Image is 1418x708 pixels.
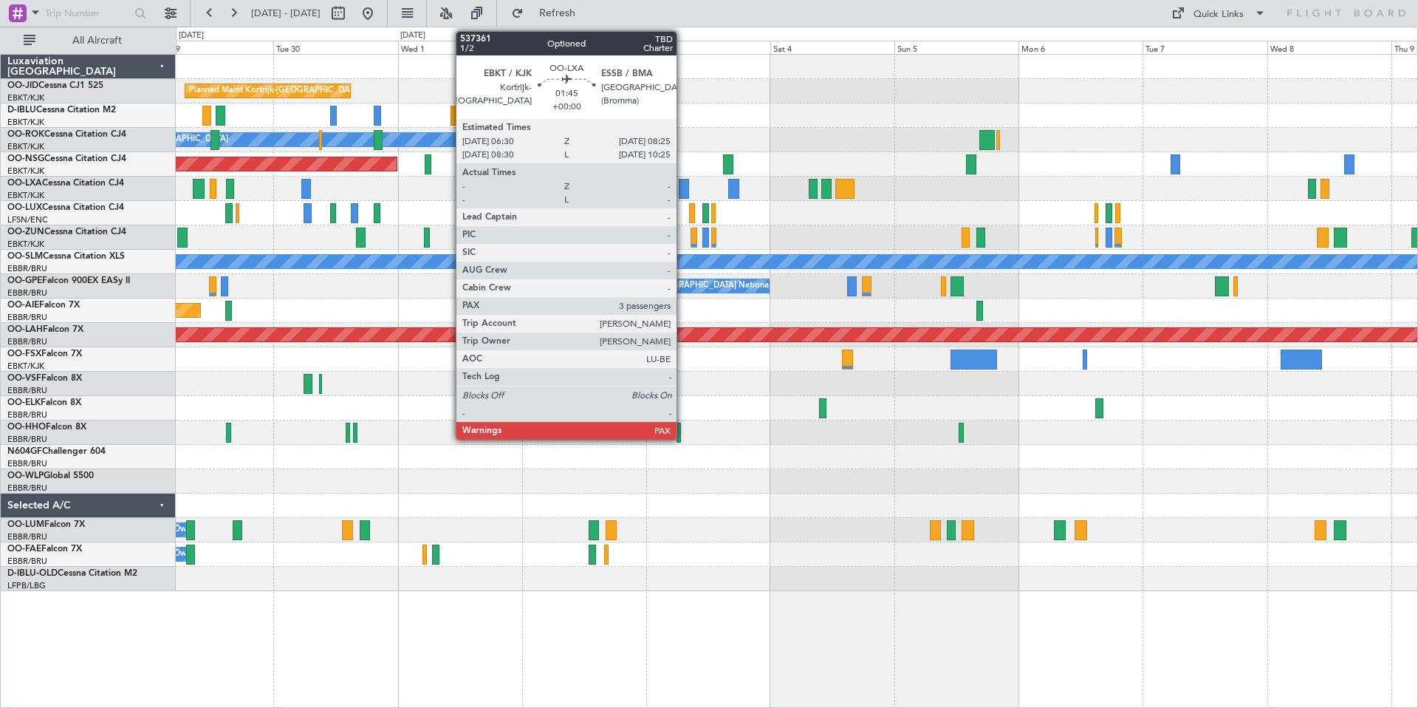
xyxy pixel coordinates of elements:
div: Tue 30 [273,41,397,54]
a: OO-GPEFalcon 900EX EASy II [7,276,130,285]
a: OO-JIDCessna CJ1 525 [7,81,103,90]
span: OO-ROK [7,130,44,139]
a: EBBR/BRU [7,434,47,445]
span: OO-SLM [7,252,43,261]
a: EBKT/KJK [7,190,44,201]
a: EBBR/BRU [7,385,47,396]
a: EBBR/BRU [7,263,47,274]
a: N604GFChallenger 604 [7,447,106,456]
span: OO-ZUN [7,228,44,236]
div: Sun 5 [894,41,1018,54]
a: D-IBLU-OLDCessna Citation M2 [7,569,137,578]
a: LFSN/ENC [7,214,48,225]
a: D-IBLUCessna Citation M2 [7,106,116,115]
span: OO-GPE [7,276,42,285]
button: Quick Links [1164,1,1273,25]
a: OO-NSGCessna Citation CJ4 [7,154,126,163]
span: OO-HHO [7,423,46,432]
div: No Crew [GEOGRAPHIC_DATA] ([GEOGRAPHIC_DATA] National) [526,275,773,297]
a: OO-FSXFalcon 7X [7,350,82,358]
div: Thu 2 [522,41,646,54]
div: Planned Maint Kortrijk-[GEOGRAPHIC_DATA] [189,80,361,102]
a: OO-AIEFalcon 7X [7,301,80,310]
a: EBBR/BRU [7,287,47,299]
a: EBBR/BRU [7,458,47,469]
a: EBKT/KJK [7,117,44,128]
a: OO-LUXCessna Citation CJ4 [7,203,124,212]
div: Fri 3 [646,41,770,54]
a: EBKT/KJK [7,141,44,152]
div: Tue 7 [1143,41,1267,54]
input: Trip Number [45,2,130,24]
div: Wed 1 [398,41,522,54]
a: OO-FAEFalcon 7X [7,545,82,554]
a: OO-ROKCessna Citation CJ4 [7,130,126,139]
span: OO-LUX [7,203,42,212]
span: OO-NSG [7,154,44,163]
a: EBKT/KJK [7,166,44,177]
div: [DATE] [179,30,204,42]
a: LFPB/LBG [7,580,46,591]
div: Sat 4 [770,41,894,54]
a: OO-LAHFalcon 7X [7,325,83,334]
a: OO-ZUNCessna Citation CJ4 [7,228,126,236]
a: OO-HHOFalcon 8X [7,423,86,432]
span: N604GF [7,447,42,456]
span: OO-VSF [7,374,41,383]
a: EBBR/BRU [7,531,47,542]
span: D-IBLU [7,106,36,115]
div: Mon 29 [149,41,273,54]
a: EBKT/KJK [7,361,44,372]
button: All Aircraft [16,29,160,52]
span: OO-AIE [7,301,39,310]
a: OO-VSFFalcon 8X [7,374,82,383]
a: OO-LUMFalcon 7X [7,520,85,529]
span: OO-LAH [7,325,43,334]
span: All Aircraft [38,35,156,46]
a: OO-LXACessna Citation CJ4 [7,179,124,188]
div: Wed 8 [1267,41,1391,54]
span: [DATE] - [DATE] [251,7,321,20]
a: EBBR/BRU [7,556,47,567]
a: EBKT/KJK [7,239,44,250]
span: OO-ELK [7,398,41,407]
a: OO-WLPGlobal 5500 [7,472,94,480]
div: Mon 6 [1018,41,1143,54]
a: EBBR/BRU [7,336,47,347]
a: EBBR/BRU [7,312,47,323]
span: OO-WLP [7,472,44,480]
span: OO-LUM [7,520,44,529]
span: OO-FAE [7,545,41,554]
span: OO-FSX [7,350,41,358]
div: [DATE] [400,30,425,42]
span: OO-LXA [7,179,42,188]
a: OO-SLMCessna Citation XLS [7,252,125,261]
a: OO-ELKFalcon 8X [7,398,81,407]
div: Quick Links [1193,7,1244,22]
a: EBBR/BRU [7,409,47,421]
span: D-IBLU-OLD [7,569,58,578]
button: Refresh [504,1,593,25]
a: EBBR/BRU [7,483,47,494]
a: EBKT/KJK [7,92,44,103]
span: Refresh [527,8,589,18]
span: OO-JID [7,81,38,90]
